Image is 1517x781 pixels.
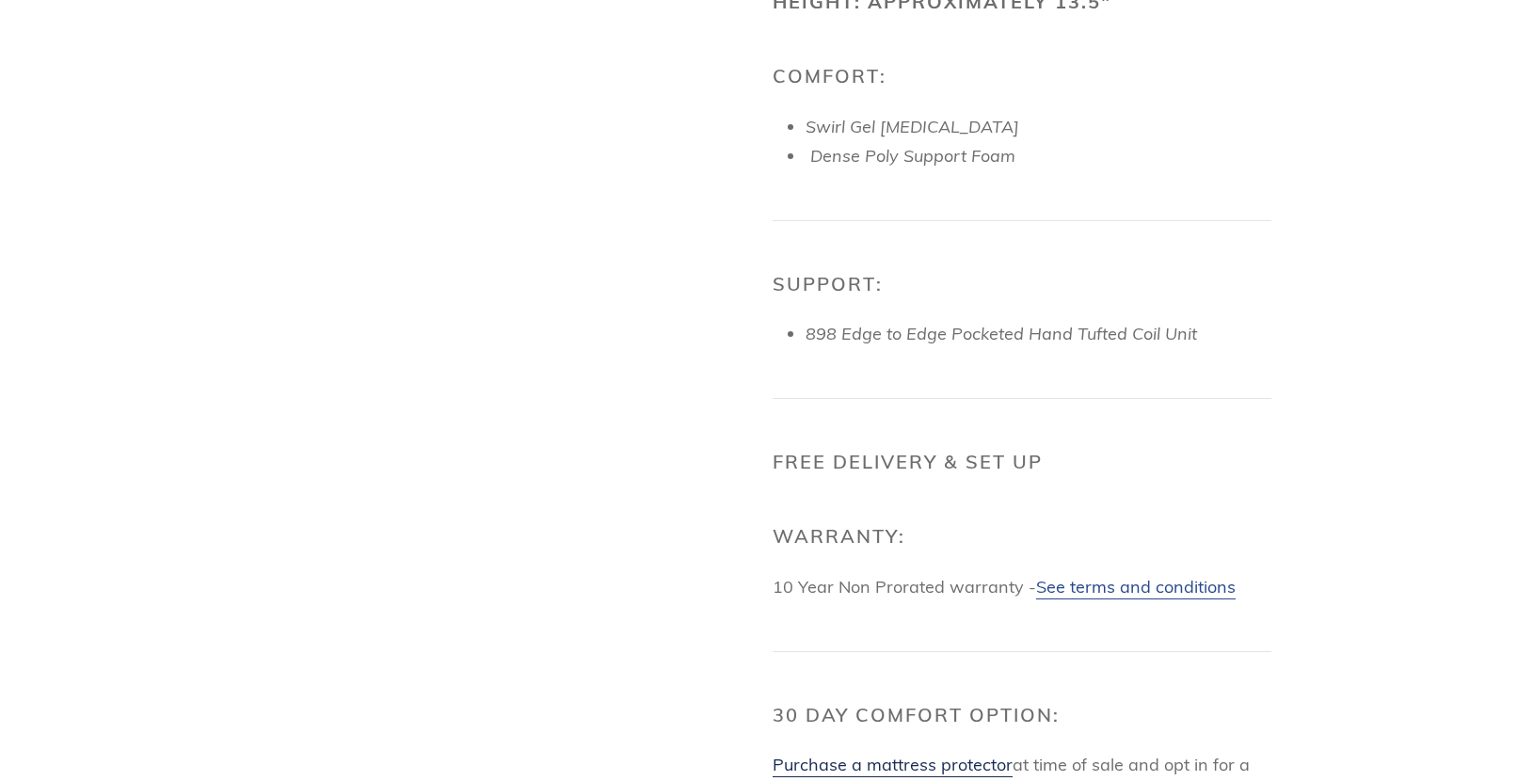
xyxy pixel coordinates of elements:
span: Dense Poly Support Foam [810,145,1015,167]
span: 898 Edge to Edge Pocketed Hand Tufted Coil Unit [806,323,1197,344]
a: See terms and conditions [1036,576,1236,599]
h2: Comfort: [773,65,1271,88]
h2: Warranty: [773,525,1271,548]
p: 10 Year Non Prorated warranty - [773,574,1271,599]
a: Purchase a mattress protector [773,754,1013,777]
h2: Support: [773,273,1271,295]
span: Swirl Gel [MEDICAL_DATA] [806,116,1019,137]
h2: Free Delivery & Set Up [773,451,1271,473]
h2: 30 Day Comfort Option: [773,704,1271,726]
